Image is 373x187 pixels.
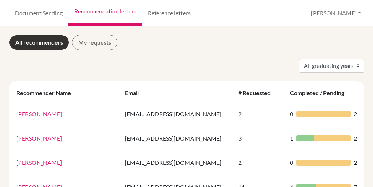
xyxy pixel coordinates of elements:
td: 2 [234,102,286,126]
a: [PERSON_NAME] [16,110,62,117]
td: [EMAIL_ADDRESS][DOMAIN_NAME] [121,102,234,126]
span: 0 [290,158,293,167]
td: 2 [234,150,286,175]
td: [EMAIL_ADDRESS][DOMAIN_NAME] [121,150,234,175]
span: 0 [290,110,293,118]
a: All recommenders [9,35,69,50]
span: 2 [354,158,357,167]
a: [PERSON_NAME] [16,135,62,142]
span: 2 [354,134,357,143]
div: Completed / Pending [290,89,352,96]
span: 1 [290,134,293,143]
button: [PERSON_NAME] [308,6,364,20]
a: [PERSON_NAME] [16,159,62,166]
div: Recommender Name [16,89,78,96]
td: [EMAIL_ADDRESS][DOMAIN_NAME] [121,126,234,150]
span: 2 [354,110,357,118]
td: 3 [234,126,286,150]
div: # Requested [238,89,278,96]
a: My requests [72,35,117,50]
div: Email [125,89,146,96]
